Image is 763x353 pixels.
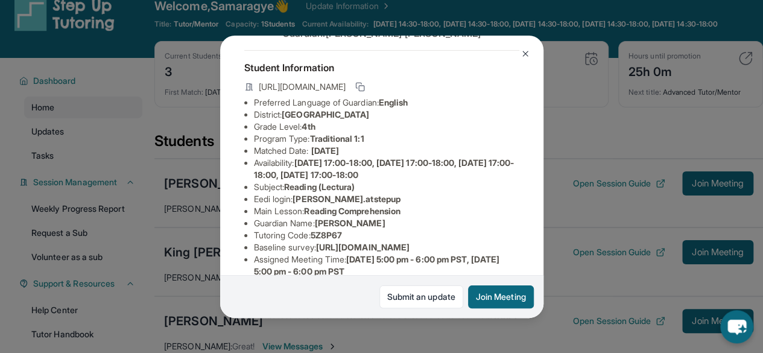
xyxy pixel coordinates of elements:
[254,97,519,109] li: Preferred Language of Guardian:
[254,181,519,193] li: Subject :
[309,133,364,144] span: Traditional 1:1
[353,80,367,94] button: Copy link
[316,242,410,252] span: [URL][DOMAIN_NAME]
[302,121,315,132] span: 4th
[254,229,519,241] li: Tutoring Code :
[720,310,753,343] button: chat-button
[254,205,519,217] li: Main Lesson :
[521,49,530,59] img: Close Icon
[379,285,463,308] a: Submit an update
[284,182,355,192] span: Reading (Lectura)
[254,157,519,181] li: Availability:
[254,253,519,278] li: Assigned Meeting Time :
[254,121,519,133] li: Grade Level:
[244,60,519,75] h4: Student Information
[254,217,519,229] li: Guardian Name :
[254,193,519,205] li: Eedi login :
[311,230,342,240] span: 5Z8P67
[379,97,408,107] span: English
[254,241,519,253] li: Baseline survey :
[311,145,339,156] span: [DATE]
[254,109,519,121] li: District:
[254,133,519,145] li: Program Type:
[282,109,369,119] span: [GEOGRAPHIC_DATA]
[468,285,534,308] button: Join Meeting
[254,254,499,276] span: [DATE] 5:00 pm - 6:00 pm PST, [DATE] 5:00 pm - 6:00 pm PST
[254,157,514,180] span: [DATE] 17:00-18:00, [DATE] 17:00-18:00, [DATE] 17:00-18:00, [DATE] 17:00-18:00
[293,194,400,204] span: [PERSON_NAME].atstepup
[315,218,385,228] span: [PERSON_NAME]
[254,145,519,157] li: Matched Date:
[304,206,400,216] span: Reading Comprehension
[259,81,346,93] span: [URL][DOMAIN_NAME]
